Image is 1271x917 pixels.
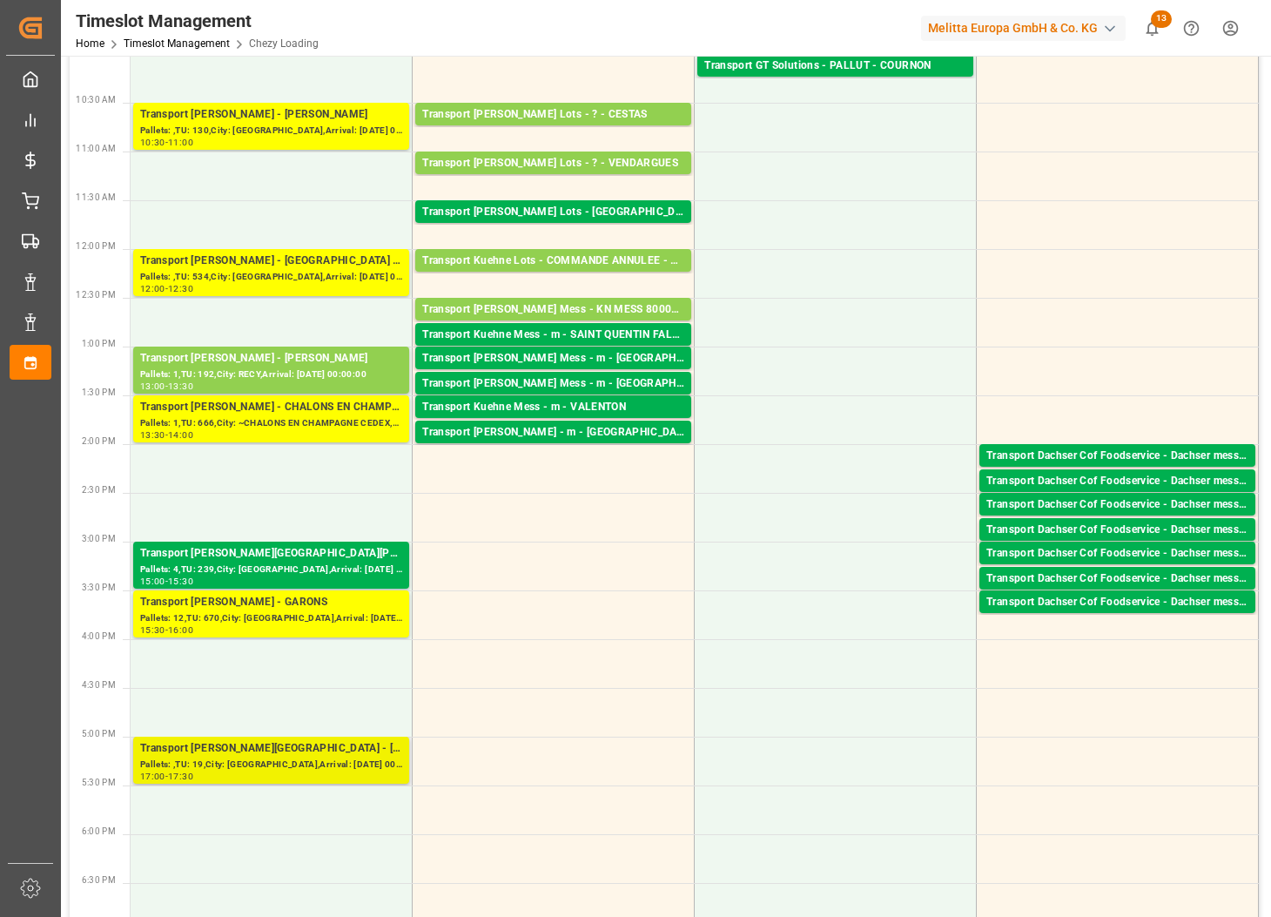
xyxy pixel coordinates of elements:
[168,577,193,585] div: 15:30
[986,539,1248,554] div: Pallets: 1,TU: 8,City: [GEOGRAPHIC_DATA],Arrival: [DATE] 00:00:00
[82,339,116,348] span: 1:00 PM
[422,442,684,456] div: Pallets: 1,TU: 64,City: [GEOGRAPHIC_DATA] ESTRETEFONDS,Arrival: [DATE] 00:00:00
[140,577,165,585] div: 15:00
[82,534,116,543] span: 3:00 PM
[986,490,1248,505] div: Pallets: ,TU: 10,City: [GEOGRAPHIC_DATA],Arrival: [DATE] 00:00:00
[1172,9,1211,48] button: Help Center
[704,57,966,75] div: Transport GT Solutions - PALLUT - COURNON
[168,382,193,390] div: 13:30
[140,399,402,416] div: Transport [PERSON_NAME] - CHALONS EN CHAMPAGNE - ~CHALONS EN CHAMPAGNE CEDEX
[986,594,1248,611] div: Transport Dachser Cof Foodservice - Dachser messagerie - DOS HERMANAS ([GEOGRAPHIC_DATA])
[76,241,116,251] span: 12:00 PM
[82,680,116,690] span: 4:30 PM
[140,367,402,382] div: Pallets: 1,TU: 192,City: RECY,Arrival: [DATE] 00:00:00
[76,95,116,105] span: 10:30 AM
[140,772,165,780] div: 17:00
[986,473,1248,490] div: Transport Dachser Cof Foodservice - Dachser messagerie - [GEOGRAPHIC_DATA]
[82,583,116,592] span: 3:30 PM
[140,740,402,758] div: Transport [PERSON_NAME][GEOGRAPHIC_DATA] - [GEOGRAPHIC_DATA]
[82,436,116,446] span: 2:00 PM
[82,729,116,738] span: 5:00 PM
[1151,10,1172,28] span: 13
[422,204,684,221] div: Transport [PERSON_NAME] Lots - [GEOGRAPHIC_DATA] - [GEOGRAPHIC_DATA]
[168,431,193,439] div: 14:00
[76,144,116,153] span: 11:00 AM
[422,350,684,367] div: Transport [PERSON_NAME] Mess - m - [GEOGRAPHIC_DATA]
[165,382,168,390] div: -
[422,270,684,285] div: Pallets: 3,TU: 593,City: RUFFEC,Arrival: [DATE] 00:00:00
[82,388,116,397] span: 1:30 PM
[422,172,684,187] div: Pallets: 17,TU: 544,City: [GEOGRAPHIC_DATA],Arrival: [DATE] 00:00:00
[422,344,684,359] div: Pallets: 1,TU: 16,City: [GEOGRAPHIC_DATA][PERSON_NAME],Arrival: [DATE] 00:00:00
[165,138,168,146] div: -
[422,301,684,319] div: Transport [PERSON_NAME] Mess - KN MESS 80002301 mINDEN - [GEOGRAPHIC_DATA]
[986,496,1248,514] div: Transport Dachser Cof Foodservice - Dachser messagerie - [GEOGRAPHIC_DATA]
[140,545,402,563] div: Transport [PERSON_NAME][GEOGRAPHIC_DATA][PERSON_NAME][GEOGRAPHIC_DATA][PERSON_NAME]
[165,285,168,293] div: -
[422,367,684,382] div: Pallets: 1,TU: 13,City: [GEOGRAPHIC_DATA],Arrival: [DATE] 00:00:00
[165,577,168,585] div: -
[165,431,168,439] div: -
[422,124,684,138] div: Pallets: 3,TU: 206,City: [GEOGRAPHIC_DATA],Arrival: [DATE] 00:00:00
[140,382,165,390] div: 13:00
[76,37,104,50] a: Home
[140,611,402,626] div: Pallets: 12,TU: 670,City: [GEOGRAPHIC_DATA],Arrival: [DATE] 00:00:00
[986,522,1248,539] div: Transport Dachser Cof Foodservice - Dachser messagerie - [GEOGRAPHIC_DATA]
[422,221,684,236] div: Pallets: ,TU: 157,City: [GEOGRAPHIC_DATA],Arrival: [DATE] 00:00:00
[168,772,193,780] div: 17:30
[140,106,402,124] div: Transport [PERSON_NAME] - [PERSON_NAME]
[165,772,168,780] div: -
[82,778,116,787] span: 5:30 PM
[986,588,1248,603] div: Pallets: 1,TU: 191,City: [GEOGRAPHIC_DATA],Arrival: [DATE] 00:00:00
[76,8,319,34] div: Timeslot Management
[422,424,684,442] div: Transport [PERSON_NAME] - m - [GEOGRAPHIC_DATA] ESTRETEFONDS
[921,16,1126,41] div: Melitta Europa GmbH & Co. KG
[1133,9,1172,48] button: show 13 new notifications
[921,11,1133,44] button: Melitta Europa GmbH & Co. KG
[82,485,116,495] span: 2:30 PM
[140,270,402,285] div: Pallets: ,TU: 534,City: [GEOGRAPHIC_DATA],Arrival: [DATE] 00:00:00
[82,875,116,885] span: 6:30 PM
[82,826,116,836] span: 6:00 PM
[140,124,402,138] div: Pallets: ,TU: 130,City: [GEOGRAPHIC_DATA],Arrival: [DATE] 00:00:00
[704,75,966,90] div: Pallets: ,TU: 514,City: [GEOGRAPHIC_DATA],Arrival: [DATE] 00:00:00
[165,626,168,634] div: -
[124,37,230,50] a: Timeslot Management
[422,416,684,431] div: Pallets: 1,TU: 14,City: [GEOGRAPHIC_DATA],Arrival: [DATE] 00:00:00
[168,285,193,293] div: 12:30
[140,431,165,439] div: 13:30
[986,465,1248,480] div: Pallets: 3,TU: ,City: CESTAS,Arrival: [DATE] 00:00:00
[986,563,1248,577] div: Pallets: ,TU: 65,City: [GEOGRAPHIC_DATA],Arrival: [DATE] 00:00:00
[140,285,165,293] div: 12:00
[422,253,684,270] div: Transport Kuehne Lots - COMMANDE ANNULEE - RUFFEC
[140,138,165,146] div: 10:30
[76,192,116,202] span: 11:30 AM
[986,514,1248,529] div: Pallets: 1,TU: ,City: [GEOGRAPHIC_DATA],Arrival: [DATE] 00:00:00
[76,290,116,300] span: 12:30 PM
[422,327,684,344] div: Transport Kuehne Mess - m - SAINT QUENTIN FALLAVIER
[422,106,684,124] div: Transport [PERSON_NAME] Lots - ? - CESTAS
[422,399,684,416] div: Transport Kuehne Mess - m - VALENTON
[168,626,193,634] div: 16:00
[82,631,116,641] span: 4:00 PM
[986,570,1248,588] div: Transport Dachser Cof Foodservice - Dachser messagerie - Leudelange
[140,253,402,270] div: Transport [PERSON_NAME] - [GEOGRAPHIC_DATA] - [GEOGRAPHIC_DATA]
[140,758,402,772] div: Pallets: ,TU: 19,City: [GEOGRAPHIC_DATA],Arrival: [DATE] 00:00:00
[140,350,402,367] div: Transport [PERSON_NAME] - [PERSON_NAME]
[140,416,402,431] div: Pallets: 1,TU: 666,City: ~CHALONS EN CHAMPAGNE CEDEX,Arrival: [DATE] 00:00:00
[140,563,402,577] div: Pallets: 4,TU: 239,City: [GEOGRAPHIC_DATA],Arrival: [DATE] 00:00:00
[140,594,402,611] div: Transport [PERSON_NAME] - GARONS
[986,448,1248,465] div: Transport Dachser Cof Foodservice - Dachser messagerie - CESTAS
[422,375,684,393] div: Transport [PERSON_NAME] Mess - m - [GEOGRAPHIC_DATA]
[422,155,684,172] div: Transport [PERSON_NAME] Lots - ? - VENDARGUES
[422,319,684,334] div: Pallets: 1,TU: ,City: [GEOGRAPHIC_DATA],Arrival: [DATE] 00:00:00
[986,611,1248,626] div: Pallets: ,TU: 114,City: [GEOGRAPHIC_DATA] ([GEOGRAPHIC_DATA]),Arrival: [DATE] 00:00:00
[422,393,684,408] div: Pallets: ,TU: 17,City: [GEOGRAPHIC_DATA],Arrival: [DATE] 00:00:00
[140,626,165,634] div: 15:30
[168,138,193,146] div: 11:00
[986,545,1248,563] div: Transport Dachser Cof Foodservice - Dachser messagerie - [GEOGRAPHIC_DATA]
